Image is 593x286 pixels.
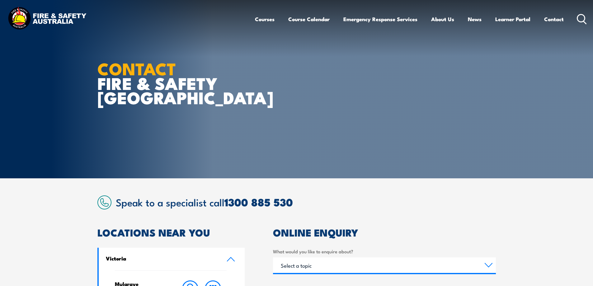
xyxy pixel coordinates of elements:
[273,228,496,237] h2: ONLINE ENQUIRY
[544,11,564,27] a: Contact
[97,55,176,81] strong: CONTACT
[255,11,275,27] a: Courses
[99,248,245,270] a: Victoria
[343,11,417,27] a: Emergency Response Services
[97,228,245,237] h2: LOCATIONS NEAR YOU
[97,61,251,105] h1: FIRE & SAFETY [GEOGRAPHIC_DATA]
[106,255,217,262] h4: Victoria
[431,11,454,27] a: About Us
[224,194,293,210] a: 1300 885 530
[288,11,330,27] a: Course Calendar
[273,248,496,255] label: What would you like to enquire about?
[116,196,496,208] h2: Speak to a specialist call
[495,11,530,27] a: Learner Portal
[468,11,482,27] a: News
